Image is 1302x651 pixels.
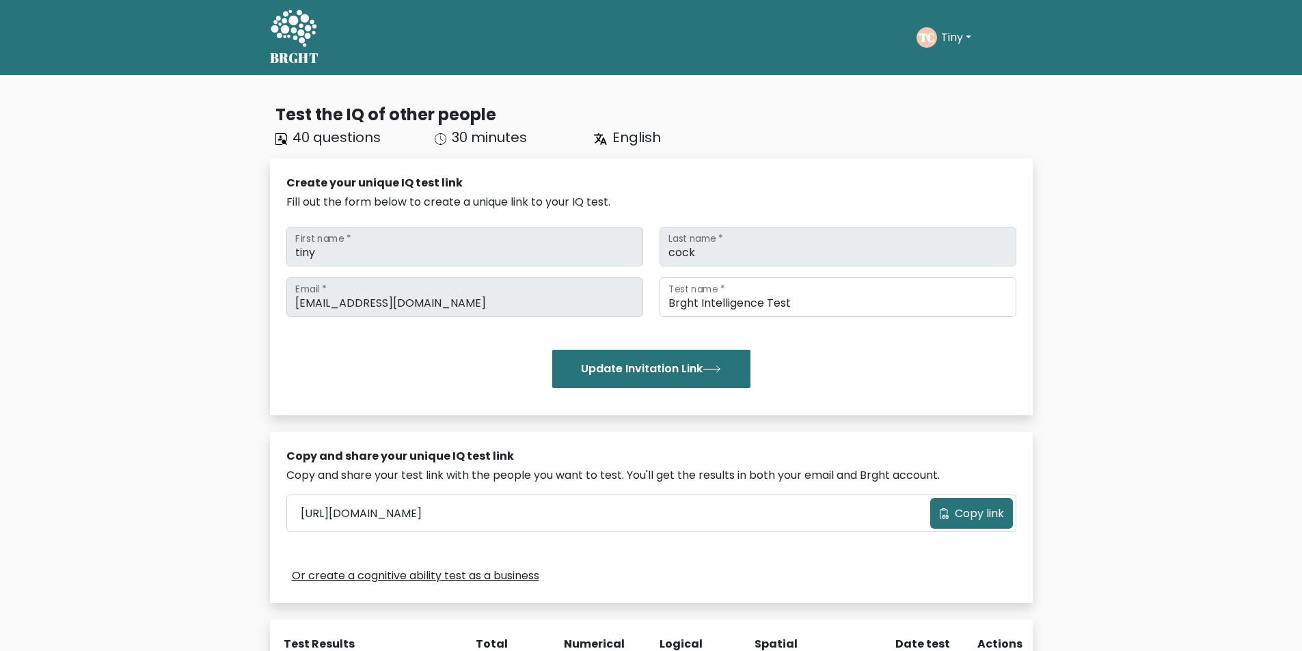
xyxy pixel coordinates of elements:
a: Or create a cognitive ability test as a business [292,568,539,584]
div: Copy and share your test link with the people you want to test. You'll get the results in both yo... [286,467,1016,484]
input: First name [286,227,643,266]
button: Update Invitation Link [552,350,750,388]
input: Last name [660,227,1016,266]
div: Copy and share your unique IQ test link [286,448,1016,465]
input: Email [286,277,643,317]
span: Copy link [955,505,1004,522]
text: TC [919,29,934,45]
button: Tiny [937,29,975,46]
a: BRGHT [270,5,319,70]
span: 40 questions [293,128,381,147]
input: Test name [660,277,1016,317]
button: Copy link [930,498,1013,529]
div: Create your unique IQ test link [286,175,1016,191]
div: Test the IQ of other people [275,102,1033,127]
h5: BRGHT [270,50,319,66]
div: Fill out the form below to create a unique link to your IQ test. [286,194,1016,210]
span: English [612,128,661,147]
span: 30 minutes [452,128,527,147]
